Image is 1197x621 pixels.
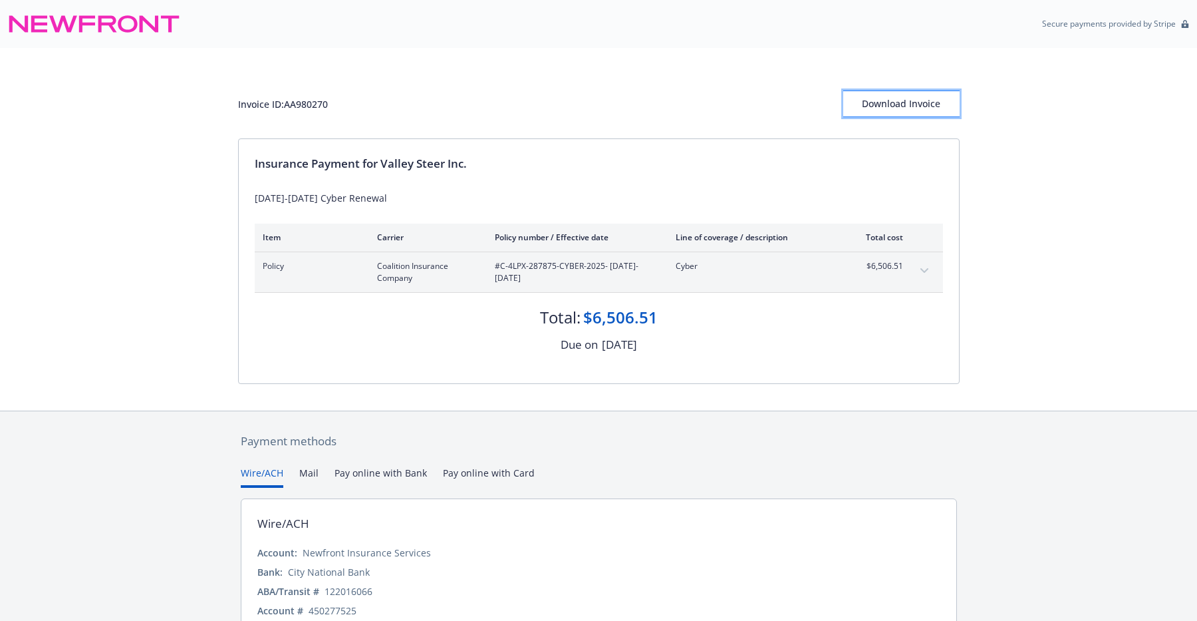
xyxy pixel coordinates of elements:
[263,260,356,272] span: Policy
[255,155,943,172] div: Insurance Payment for Valley Steer Inc.
[853,260,903,272] span: $6,506.51
[257,546,297,560] div: Account:
[914,260,935,282] button: expand content
[288,565,370,579] div: City National Bank
[583,306,658,329] div: $6,506.51
[255,252,943,292] div: PolicyCoalition Insurance Company#C-4LPX-287875-CYBER-2025- [DATE]-[DATE]Cyber$6,506.51expand con...
[1042,18,1176,29] p: Secure payments provided by Stripe
[309,604,356,618] div: 450277525
[377,260,473,284] span: Coalition Insurance Company
[843,91,960,117] button: Download Invoice
[443,466,535,488] button: Pay online with Card
[853,232,903,243] div: Total cost
[334,466,427,488] button: Pay online with Bank
[325,584,372,598] div: 122016066
[676,232,832,243] div: Line of coverage / description
[257,604,303,618] div: Account #
[257,565,283,579] div: Bank:
[540,306,581,329] div: Total:
[263,232,356,243] div: Item
[602,336,637,353] div: [DATE]
[255,191,943,205] div: [DATE]-[DATE] Cyber Renewal
[257,515,309,532] div: Wire/ACH
[676,260,832,272] span: Cyber
[495,260,654,284] span: #C-4LPX-287875-CYBER-2025 - [DATE]-[DATE]
[238,97,328,111] div: Invoice ID: AA980270
[303,546,431,560] div: Newfront Insurance Services
[843,91,960,116] div: Download Invoice
[377,232,473,243] div: Carrier
[241,433,957,450] div: Payment methods
[299,466,319,488] button: Mail
[495,232,654,243] div: Policy number / Effective date
[257,584,319,598] div: ABA/Transit #
[241,466,283,488] button: Wire/ACH
[561,336,598,353] div: Due on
